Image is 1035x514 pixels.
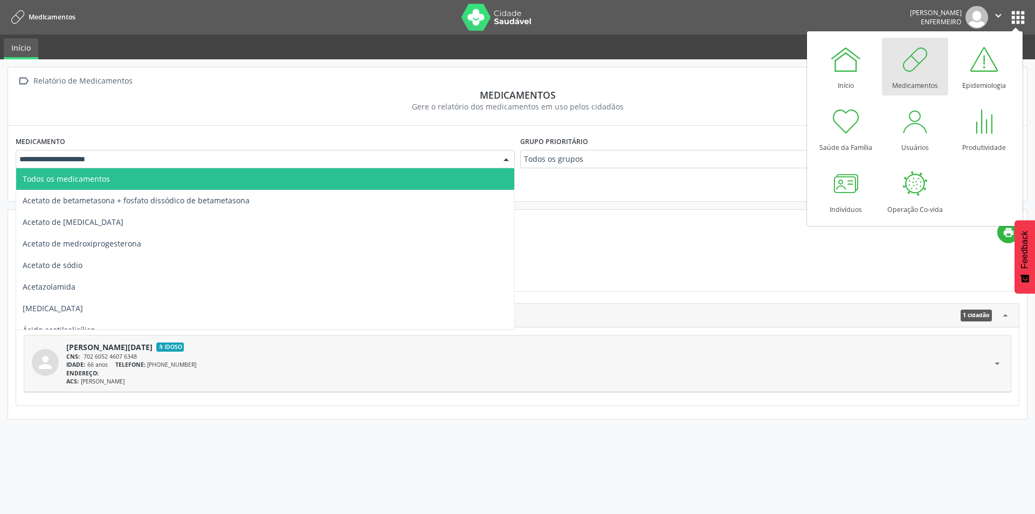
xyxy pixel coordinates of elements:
span: CNS: [66,353,80,360]
a: Usuários [882,100,948,157]
span: Enfermeiro [921,17,962,26]
i: print [1003,227,1015,238]
span: Idoso [156,342,184,352]
span: ACS: [66,378,79,385]
a: Epidemiologia [951,38,1017,95]
a: print [997,221,1019,243]
span: Todos os medicamentos [23,174,110,184]
a: [PERSON_NAME][DATE] [66,341,153,353]
span: TELEFONE: [115,361,146,368]
div: Medicamentos [16,89,1019,101]
span: ENDEREÇO: [66,369,99,377]
img: img [965,6,988,29]
label: Grupo prioritário [520,133,588,150]
div: 66 anos [PHONE_NUMBER] [66,361,991,369]
button:  [988,6,1009,29]
span: [MEDICAL_DATA] [23,303,83,313]
span: Feedback [1020,231,1030,269]
a:  Relatório de Medicamentos [16,73,134,89]
span: Acetato de [MEDICAL_DATA] [23,217,123,227]
i:  [992,10,1004,22]
i:  [16,73,31,89]
button: Feedback - Mostrar pesquisa [1015,220,1035,293]
span: Ácido acetilsalicílico [23,325,95,335]
i: arrow_drop_down [991,341,1003,386]
div: [PERSON_NAME] [66,378,991,386]
span: Acetato de betametasona + fosfato dissódico de betametasona [23,195,250,205]
span: Medicamentos [29,12,75,22]
span: IDADE: [66,361,85,368]
div: Relatório de Medicamentos [31,73,134,89]
button: apps [1009,8,1027,27]
i: arrow_drop_up [999,310,1011,321]
span: Acetato de medroxiprogesterona [23,238,141,249]
span: 1 cidadão [961,310,992,321]
a: Saúde da Família [813,100,879,157]
span: Acetazolamida [23,282,75,292]
a: Medicamentos [882,38,948,95]
div: [PERSON_NAME] [910,8,962,17]
span: Todos os grupos [524,154,997,165]
a: Operação Co-vida [882,162,948,220]
a: Indivíduos [813,162,879,220]
div: Gere o relatório dos medicamentos em uso pelos cidadãos [16,101,1019,112]
a: Início [813,38,879,95]
span: 702 6052 4607 6348 [84,353,137,360]
a: Produtividade [951,100,1017,157]
label: Medicamento [16,133,65,150]
i: person [36,353,55,372]
a: Medicamentos [8,8,75,26]
a: Início [4,38,38,59]
span: Acetato de sódio [23,260,82,270]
